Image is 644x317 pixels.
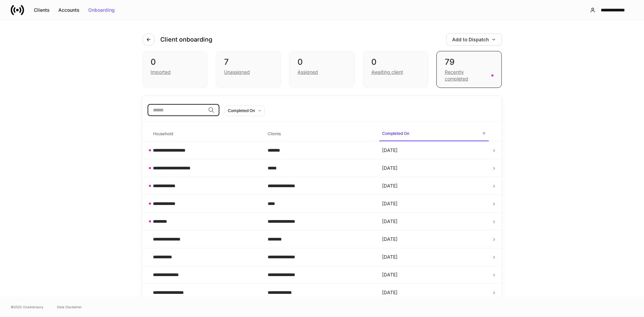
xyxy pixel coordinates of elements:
td: [DATE] [377,284,491,302]
div: 0Imported [142,51,208,88]
td: [DATE] [377,177,491,195]
div: Assigned [298,69,318,75]
td: [DATE] [377,142,491,159]
span: Completed On [379,127,489,141]
div: Unassigned [224,69,250,75]
span: © 2025 OneAdvisory [11,304,44,310]
div: Imported [151,69,171,75]
td: [DATE] [377,159,491,177]
div: 0 [298,57,346,67]
button: Onboarding [84,5,119,15]
h4: Client onboarding [160,36,212,44]
div: 0Assigned [289,51,355,88]
a: Data Disclaimer [57,304,82,310]
div: 7Unassigned [216,51,281,88]
td: [DATE] [377,195,491,213]
h6: Completed On [382,130,409,137]
h6: Household [153,130,173,137]
h6: Clients [268,130,281,137]
button: Accounts [54,5,84,15]
td: [DATE] [377,266,491,284]
span: Clients [265,127,374,141]
div: Completed On [228,107,255,114]
div: Recently completed [445,69,487,82]
button: Clients [30,5,54,15]
div: 79Recently completed [436,51,502,88]
button: Completed On [225,105,265,116]
td: [DATE] [377,230,491,248]
div: 0 [151,57,199,67]
td: [DATE] [377,213,491,230]
div: Accounts [58,8,79,12]
div: 0 [371,57,420,67]
div: Awaiting client [371,69,403,75]
div: 0Awaiting client [363,51,428,88]
td: [DATE] [377,248,491,266]
div: 7 [224,57,273,67]
button: Add to Dispatch [446,34,502,46]
div: 79 [445,57,493,67]
div: Clients [34,8,50,12]
div: Add to Dispatch [452,37,496,42]
span: Household [150,127,260,141]
div: Onboarding [88,8,115,12]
